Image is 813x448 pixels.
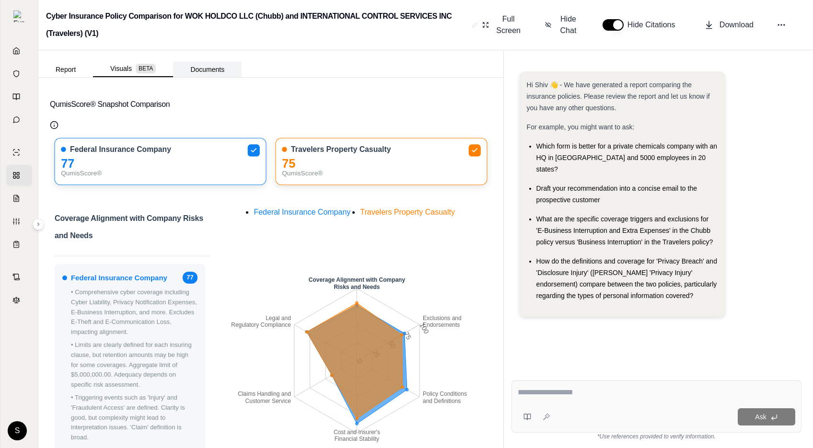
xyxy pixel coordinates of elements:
tspan: 100 [418,322,430,335]
span: Full Screen [495,13,522,36]
div: S [8,421,27,440]
button: Qumis Score Info [50,121,58,129]
p: • Triggering events such as 'Injury' and 'Fraudulent Access' are defined. Clarity is good, but co... [71,393,197,443]
tspan: and Definitions [423,398,461,404]
span: Draft your recommendation into a concise email to the prospective customer [536,184,697,204]
p: • Limits are clearly defined for each insuring clause, but retention amounts may be high for some... [71,340,197,390]
span: Download [720,19,754,31]
span: Federal Insurance Company [254,208,350,216]
button: Expand sidebar [33,218,44,230]
span: 77 [183,272,197,284]
span: What are the specific coverage triggers and exclusions for 'E-Business Interruption and Extra Exp... [536,215,713,246]
div: 77 [61,159,260,169]
div: QumisScore® [282,169,481,179]
a: Legal Search Engine [6,289,32,310]
button: Hide Chat [541,10,583,40]
tspan: Policy Conditions [423,391,467,398]
tspan: Exclusions and [423,315,462,322]
span: Hide Citations [627,19,681,31]
a: Policy Comparisons [6,165,32,186]
button: Full Screen [478,10,526,40]
button: Ask [738,408,795,425]
div: 75 [282,159,481,169]
p: • Comprehensive cyber coverage including Cyber Liability, Privacy Notification Expenses, E-Busine... [71,287,197,337]
span: Travelers Property Casualty [291,145,391,155]
tspan: Financial Stability [335,436,379,443]
span: Federal Insurance Company [71,272,167,284]
span: Federal Insurance Company [70,145,171,155]
span: Hide Chat [557,13,580,36]
button: Visuals [93,61,173,77]
button: Download [700,15,757,34]
tspan: Risks and Needs [334,284,380,290]
a: Prompt Library [6,86,32,107]
button: Expand sidebar [10,7,29,26]
a: Custom Report [6,211,32,232]
a: Contract Analysis [6,266,32,287]
tspan: Customer Service [245,398,291,404]
span: For example, you might want to ask: [527,123,635,131]
tspan: Claims Handling and [238,391,291,398]
a: Coverage Table [6,234,32,255]
h2: Coverage Alignment with Company Risks and Needs [55,210,210,250]
tspan: Endorsements [423,322,460,328]
button: Documents [173,62,242,77]
tspan: Legal and [266,315,291,322]
a: Home [6,40,32,61]
tspan: Cost and Insurer's [334,429,380,436]
a: Single Policy [6,142,32,163]
tspan: Regulatory Compliance [231,322,291,328]
tspan: Coverage Alignment with Company [309,276,406,283]
img: Expand sidebar [13,11,25,22]
button: Report [38,62,93,77]
span: How do the definitions and coverage for 'Privacy Breach' and 'Disclosure Injury' ([PERSON_NAME] '... [536,257,717,299]
div: QumisScore® [61,169,260,179]
a: Chat [6,109,32,130]
a: Documents Vault [6,63,32,84]
span: BETA [136,64,156,73]
span: Hi Shiv 👋 - We have generated a report comparing the insurance policies. Please review the report... [527,81,710,112]
button: QumisScore® Snapshot Comparison [50,89,492,120]
a: Claim Coverage [6,188,32,209]
h2: Cyber Insurance Policy Comparison for WOK HOLDCO LLC (Chubb) and INTERNATIONAL CONTROL SERVICES I... [46,8,468,42]
span: Travelers Property Casualty [360,208,455,216]
tspan: 75 [403,331,413,341]
span: Ask [755,413,766,421]
div: *Use references provided to verify information. [511,433,801,440]
span: Which form is better for a private chemicals company with an HQ in [GEOGRAPHIC_DATA] and 5000 emp... [536,142,717,173]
